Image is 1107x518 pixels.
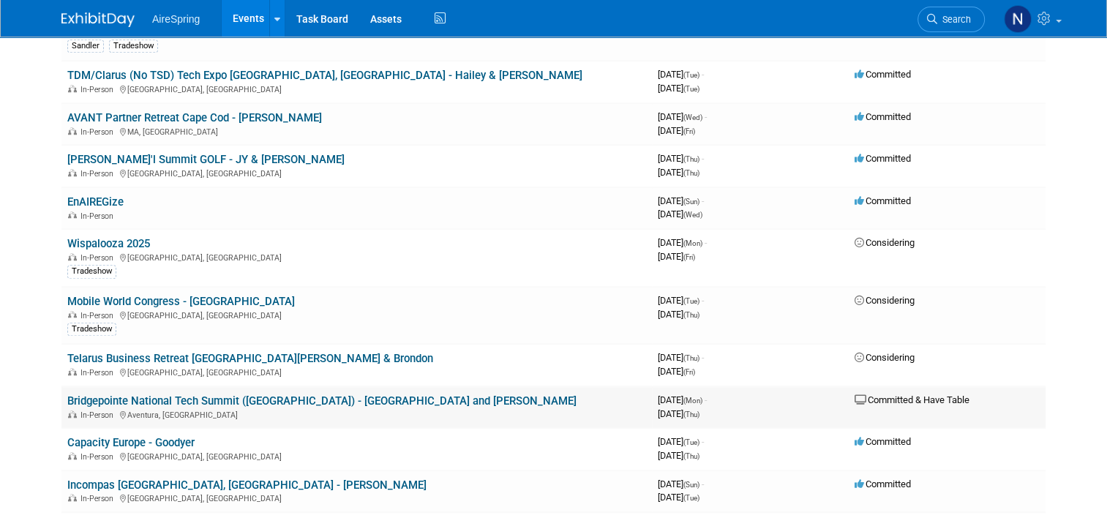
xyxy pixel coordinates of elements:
[918,7,985,32] a: Search
[68,253,77,260] img: In-Person Event
[67,408,646,420] div: Aventura, [GEOGRAPHIC_DATA]
[80,452,118,462] span: In-Person
[80,368,118,378] span: In-Person
[702,436,704,447] span: -
[80,127,118,137] span: In-Person
[683,311,699,319] span: (Thu)
[67,251,646,263] div: [GEOGRAPHIC_DATA], [GEOGRAPHIC_DATA]
[80,311,118,320] span: In-Person
[658,408,699,419] span: [DATE]
[683,127,695,135] span: (Fri)
[702,153,704,164] span: -
[683,253,695,261] span: (Fri)
[67,394,577,408] a: Bridgepointe National Tech Summit ([GEOGRAPHIC_DATA]) - [GEOGRAPHIC_DATA] and [PERSON_NAME]
[67,478,427,492] a: Incompas [GEOGRAPHIC_DATA], [GEOGRAPHIC_DATA] - [PERSON_NAME]
[658,492,699,503] span: [DATE]
[705,237,707,248] span: -
[702,352,704,363] span: -
[855,394,969,405] span: Committed & Have Table
[67,265,116,278] div: Tradeshow
[855,352,915,363] span: Considering
[705,394,707,405] span: -
[855,295,915,306] span: Considering
[658,125,695,136] span: [DATE]
[855,436,911,447] span: Committed
[67,167,646,179] div: [GEOGRAPHIC_DATA], [GEOGRAPHIC_DATA]
[683,438,699,446] span: (Tue)
[658,167,699,178] span: [DATE]
[68,169,77,176] img: In-Person Event
[658,195,704,206] span: [DATE]
[109,40,158,53] div: Tradeshow
[658,352,704,363] span: [DATE]
[68,494,77,501] img: In-Person Event
[855,478,911,489] span: Committed
[67,125,646,137] div: MA, [GEOGRAPHIC_DATA]
[67,69,582,82] a: TDM/Clarus (No TSD) Tech Expo [GEOGRAPHIC_DATA], [GEOGRAPHIC_DATA] - Hailey & [PERSON_NAME]
[658,478,704,489] span: [DATE]
[658,366,695,377] span: [DATE]
[68,311,77,318] img: In-Person Event
[658,209,702,219] span: [DATE]
[937,14,971,25] span: Search
[68,85,77,92] img: In-Person Event
[67,492,646,503] div: [GEOGRAPHIC_DATA], [GEOGRAPHIC_DATA]
[855,69,911,80] span: Committed
[80,253,118,263] span: In-Person
[658,251,695,262] span: [DATE]
[683,494,699,502] span: (Tue)
[658,309,699,320] span: [DATE]
[67,195,124,209] a: EnAIREGize
[658,450,699,461] span: [DATE]
[702,69,704,80] span: -
[683,211,702,219] span: (Wed)
[67,366,646,378] div: [GEOGRAPHIC_DATA], [GEOGRAPHIC_DATA]
[702,295,704,306] span: -
[68,452,77,459] img: In-Person Event
[67,83,646,94] div: [GEOGRAPHIC_DATA], [GEOGRAPHIC_DATA]
[683,169,699,177] span: (Thu)
[67,323,116,336] div: Tradeshow
[67,352,433,365] a: Telarus Business Retreat [GEOGRAPHIC_DATA][PERSON_NAME] & Brondon
[658,237,707,248] span: [DATE]
[152,13,200,25] span: AireSpring
[80,211,118,221] span: In-Person
[80,494,118,503] span: In-Person
[683,452,699,460] span: (Thu)
[683,368,695,376] span: (Fri)
[67,111,322,124] a: AVANT Partner Retreat Cape Cod - [PERSON_NAME]
[683,85,699,93] span: (Tue)
[1004,5,1032,33] img: Natalie Pyron
[67,40,104,53] div: Sandler
[658,69,704,80] span: [DATE]
[855,153,911,164] span: Committed
[683,410,699,418] span: (Thu)
[683,354,699,362] span: (Thu)
[855,237,915,248] span: Considering
[80,85,118,94] span: In-Person
[658,394,707,405] span: [DATE]
[683,481,699,489] span: (Sun)
[68,368,77,375] img: In-Person Event
[67,295,295,308] a: Mobile World Congress - [GEOGRAPHIC_DATA]
[67,450,646,462] div: [GEOGRAPHIC_DATA], [GEOGRAPHIC_DATA]
[683,71,699,79] span: (Tue)
[80,169,118,179] span: In-Person
[658,436,704,447] span: [DATE]
[68,211,77,219] img: In-Person Event
[658,295,704,306] span: [DATE]
[68,127,77,135] img: In-Person Event
[683,198,699,206] span: (Sun)
[855,195,911,206] span: Committed
[67,237,150,250] a: Wispalooza 2025
[683,397,702,405] span: (Mon)
[855,111,911,122] span: Committed
[67,153,345,166] a: [PERSON_NAME]'l Summit GOLF - JY & [PERSON_NAME]
[702,478,704,489] span: -
[658,83,699,94] span: [DATE]
[658,153,704,164] span: [DATE]
[683,297,699,305] span: (Tue)
[702,195,704,206] span: -
[67,436,195,449] a: Capacity Europe - Goodyer
[683,155,699,163] span: (Thu)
